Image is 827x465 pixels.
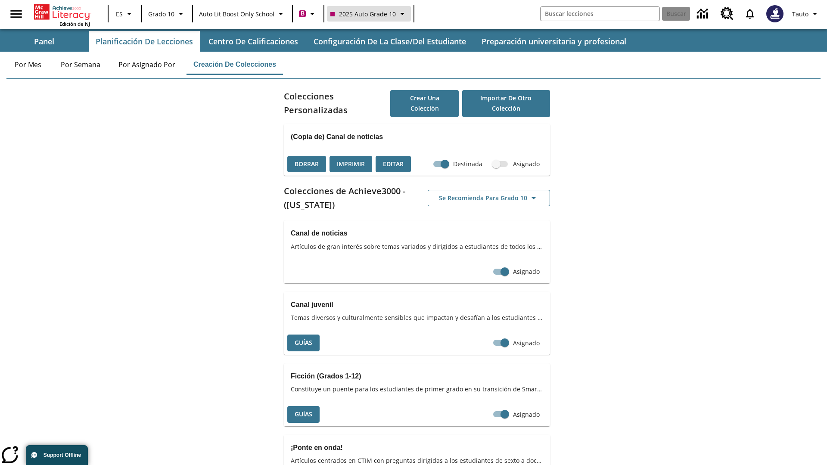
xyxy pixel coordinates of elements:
[291,131,543,143] h3: (Copia de) Canal de noticias
[284,90,390,117] h2: Colecciones Personalizadas
[291,442,543,454] h3: ¡Ponte en onda!
[287,406,320,423] button: Guías
[34,3,90,27] div: Portada
[111,6,139,22] button: Lenguaje: ES, Selecciona un idioma
[513,338,540,347] span: Asignado
[3,1,29,27] button: Abrir el menú lateral
[199,9,274,19] span: Auto Lit Boost only School
[715,2,739,25] a: Centro de recursos, Se abrirá en una pestaña nueva.
[475,31,633,52] button: Preparación universitaria y profesional
[202,31,305,52] button: Centro de calificaciones
[291,370,543,382] h3: Ficción (Grados 1-12)
[89,31,200,52] button: Planificación de lecciones
[148,9,174,19] span: Grado 10
[513,410,540,419] span: Asignado
[187,54,283,75] button: Creación de colecciones
[327,6,411,22] button: Clase: 2025 Auto Grade 10, Selecciona una clase
[287,335,320,351] button: Guías
[287,156,326,173] button: Borrar
[789,6,824,22] button: Perfil/Configuración
[295,6,321,22] button: Boost El color de la clase es rojo violeta. Cambiar el color de la clase.
[291,384,543,394] span: Constituye un puente para los estudiantes de primer grado en su transición de SmartyAnts a Achiev...
[766,5,783,22] img: Avatar
[307,31,473,52] button: Configuración de la clase/del estudiante
[330,9,396,19] span: 2025 Auto Grade 10
[513,267,540,276] span: Asignado
[739,3,761,25] a: Notificaciones
[112,54,182,75] button: Por asignado por
[513,159,540,168] span: Asignado
[284,184,417,212] h2: Colecciones de Achieve3000 - ([US_STATE])
[792,9,808,19] span: Tauto
[291,299,543,311] h3: Canal juvenil
[390,90,458,117] button: Crear una colección
[291,242,543,251] span: Artículos de gran interés sobre temas variados y dirigidos a estudiantes de todos los grados.
[291,456,543,465] span: Artículos centrados en CTIM con preguntas dirigidas a los estudiantes de sexto a doceavo grado, q...
[54,54,107,75] button: Por semana
[196,6,289,22] button: Escuela: Auto Lit Boost only School, Seleccione su escuela
[1,31,87,52] button: Panel
[428,190,550,207] button: Se recomienda para Grado 10
[6,54,50,75] button: Por mes
[330,156,372,173] button: Imprimir, Se abrirá en una ventana nueva
[761,3,789,25] button: Escoja un nuevo avatar
[26,445,88,465] button: Support Offline
[145,6,190,22] button: Grado: Grado 10, Elige un grado
[462,90,550,117] button: Importar de otro Colección
[291,313,543,322] span: Temas diversos y culturalmente sensibles que impactan y desafían a los estudiantes de la escuela ...
[116,9,123,19] span: ES
[692,2,715,26] a: Centro de información
[376,156,411,173] button: Editar
[301,8,305,19] span: B
[59,21,90,27] span: Edición de NJ
[34,3,90,21] a: Portada
[453,159,482,168] span: Destinada
[291,227,543,239] h3: Canal de noticias
[541,7,659,21] input: Buscar campo
[44,452,81,458] span: Support Offline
